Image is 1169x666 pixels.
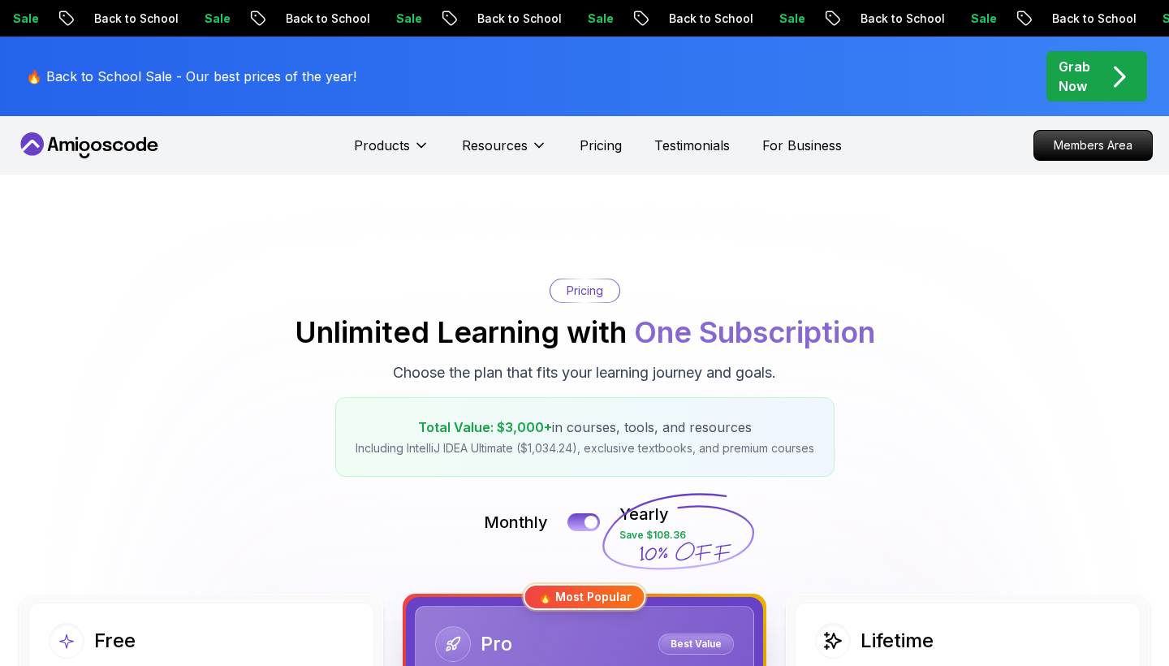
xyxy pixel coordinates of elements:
p: Monthly [484,511,548,534]
p: Choose the plan that fits your learning journey and goals. [393,361,776,384]
p: Sale [382,11,434,27]
p: Products [354,136,410,155]
p: Sale [191,11,243,27]
p: in courses, tools, and resources [356,417,814,437]
button: Resources [462,136,547,168]
h2: Unlimited Learning with [295,316,875,348]
p: Sale [957,11,1009,27]
h2: Free [94,628,136,654]
p: Back to School [655,11,766,27]
h2: Lifetime [861,628,934,654]
p: Back to School [847,11,957,27]
a: For Business [762,136,842,155]
p: 🔥 Back to School Sale - Our best prices of the year! [26,67,356,86]
span: One Subscription [634,314,875,350]
h2: Pro [481,631,512,657]
p: Back to School [272,11,382,27]
p: Pricing [567,283,603,299]
p: Sale [766,11,817,27]
p: Best Value [661,636,731,652]
p: Sale [574,11,626,27]
a: Members Area [1033,130,1153,161]
p: Back to School [1038,11,1149,27]
p: Members Area [1034,131,1152,160]
a: Pricing [580,136,622,155]
button: Products [354,136,429,168]
p: Back to School [464,11,574,27]
a: Testimonials [654,136,730,155]
p: Grab Now [1059,57,1090,96]
p: Resources [462,136,528,155]
p: Including IntelliJ IDEA Ultimate ($1,034.24), exclusive textbooks, and premium courses [356,440,814,456]
span: Total Value: $3,000+ [418,419,552,435]
p: Back to School [80,11,191,27]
